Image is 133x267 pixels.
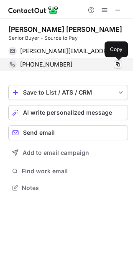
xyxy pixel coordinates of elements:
span: [PERSON_NAME][EMAIL_ADDRESS][DOMAIN_NAME] [20,47,116,55]
span: AI write personalized message [23,109,112,116]
div: Save to List / ATS / CRM [23,89,113,96]
div: [PERSON_NAME] [PERSON_NAME] [8,25,122,33]
span: Add to email campaign [23,149,89,156]
span: Notes [22,184,125,192]
span: Send email [23,129,55,136]
div: Senior Buyer - Source to Pay [8,34,128,42]
button: Send email [8,125,128,140]
span: [PHONE_NUMBER] [20,61,72,68]
span: Find work email [22,167,125,175]
button: AI write personalized message [8,105,128,120]
button: Notes [8,182,128,194]
button: Find work email [8,165,128,177]
img: ContactOut v5.3.10 [8,5,59,15]
button: Add to email campaign [8,145,128,160]
button: save-profile-one-click [8,85,128,100]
